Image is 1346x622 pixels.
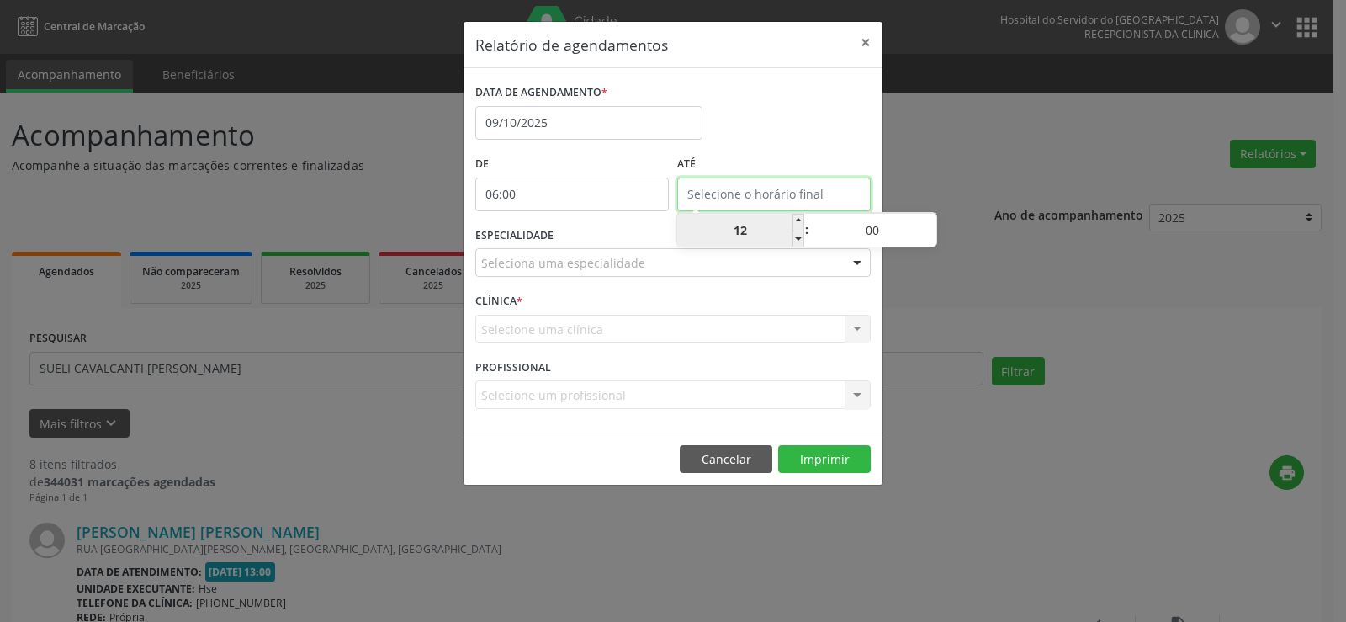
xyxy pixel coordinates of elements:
button: Close [849,22,882,63]
h5: Relatório de agendamentos [475,34,668,56]
button: Cancelar [680,445,772,474]
label: DATA DE AGENDAMENTO [475,80,607,106]
label: PROFISSIONAL [475,354,551,380]
input: Selecione o horário inicial [475,178,669,211]
label: ESPECIALIDADE [475,223,554,249]
input: Hour [677,214,804,247]
label: ATÉ [677,152,871,178]
input: Minute [809,214,936,247]
label: CLÍNICA [475,289,522,315]
input: Selecione uma data ou intervalo [475,106,702,140]
span: Seleciona uma especialidade [481,254,645,272]
span: : [804,213,809,247]
button: Imprimir [778,445,871,474]
label: De [475,152,669,178]
input: Selecione o horário final [677,178,871,211]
